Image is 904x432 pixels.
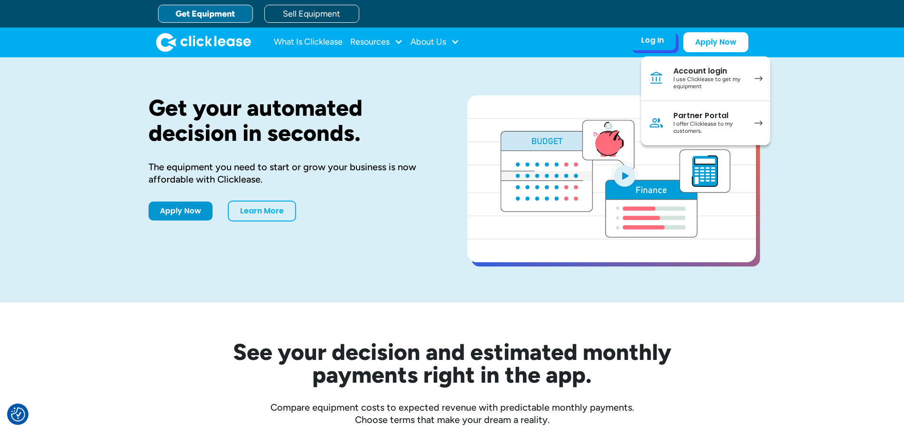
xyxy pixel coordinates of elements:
div: Log In [641,36,664,45]
a: Apply Now [683,32,748,52]
a: Account loginI use Clicklease to get my equipment [641,56,770,101]
div: I offer Clicklease to my customers. [673,120,745,135]
div: About Us [410,33,459,52]
img: Person icon [649,115,664,130]
h2: See your decision and estimated monthly payments right in the app. [186,340,718,386]
img: Clicklease logo [156,33,251,52]
div: I use Clicklease to get my equipment [673,76,745,91]
div: The equipment you need to start or grow your business is now affordable with Clicklease. [149,161,437,185]
a: Sell Equipment [264,5,359,23]
a: home [156,33,251,52]
a: Apply Now [149,202,213,221]
div: Resources [350,33,403,52]
button: Consent Preferences [11,407,25,422]
h1: Get your automated decision in seconds. [149,95,437,146]
a: What Is Clicklease [274,33,343,52]
div: Account login [673,66,745,76]
a: Learn More [228,201,296,221]
img: arrow [755,120,763,126]
img: Blue play button logo on a light blue circular background [612,162,637,189]
div: Compare equipment costs to expected revenue with predictable monthly payments. Choose terms that ... [149,401,756,426]
img: Revisit consent button [11,407,25,422]
div: Partner Portal [673,111,745,120]
a: open lightbox [467,95,756,262]
a: Get Equipment [158,5,253,23]
nav: Log In [641,56,770,145]
a: Partner PortalI offer Clicklease to my customers. [641,101,770,145]
img: Bank icon [649,71,664,86]
img: arrow [755,76,763,81]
